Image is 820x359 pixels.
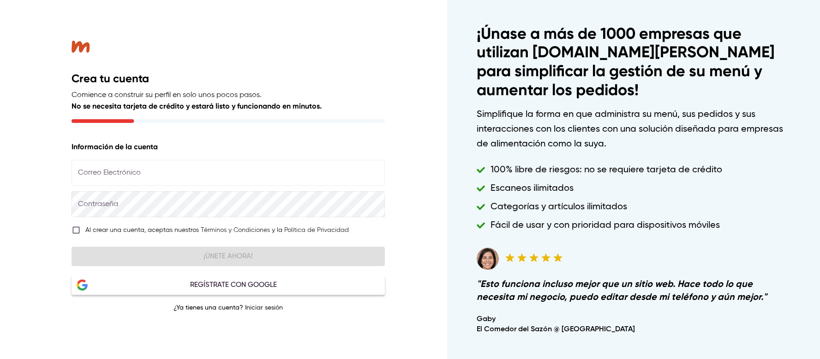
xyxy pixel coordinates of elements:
img: Testimonial avatar [477,248,499,270]
p: Información de la cuenta [72,141,385,152]
h6: 100% libre de riesgos: no se requiere tarjeta de crédito [491,163,722,177]
h1: ¡Únase a más de 1000 empresas que utilizan [DOMAIN_NAME][PERSON_NAME] para simplificar la gestión... [477,24,790,100]
a: Iniciar sesión [245,304,283,311]
div: Regístrate con Google [88,279,380,291]
h6: Escaneos ilimitados [491,181,574,196]
button: Google LogoRegístrate con Google [72,275,385,295]
p: Comience a construir su perfil en solo unos pocos pasos. [72,90,385,101]
h6: Categorías y artículos ilimitados [491,200,627,214]
h6: " Esto funciona incluso mejor que un sitio web. Hace todo lo que necesita mi negocio, puedo edita... [477,277,790,303]
p: ¿Ya tienes una cuenta? [72,304,385,312]
a: Términos y Condiciones [201,227,270,233]
div: Al crear una cuenta, aceptas nuestros y la [85,225,349,236]
h2: Crea tu cuenta [72,71,385,86]
h6: Simplifique la forma en que administra su menú, sus pedidos y sus interacciones con los clientes ... [477,107,790,152]
a: Política de Privacidad [284,227,349,233]
h6: Gaby El Comedor del Sazón @ [GEOGRAPHIC_DATA] [477,314,790,335]
img: Google Logo [77,279,88,291]
p: No se necesita tarjeta de crédito y estará listo y funcionando en minutos. [72,101,385,112]
h6: Fácil de usar y con prioridad para dispositivos móviles [491,218,720,233]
